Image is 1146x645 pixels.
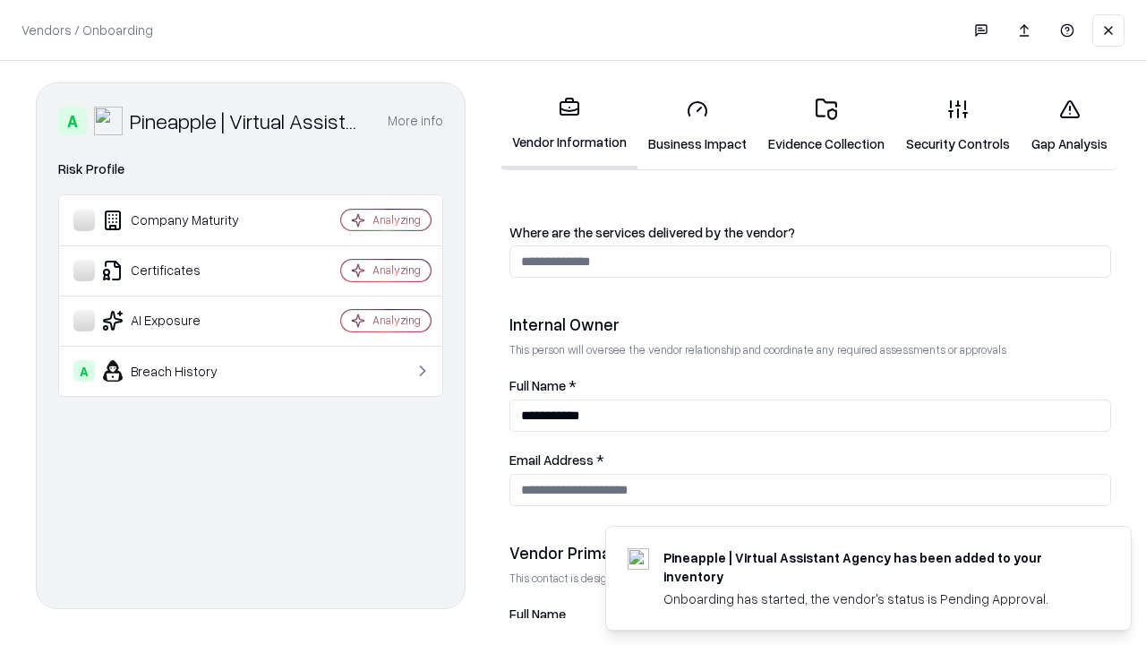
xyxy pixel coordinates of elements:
img: Pineapple | Virtual Assistant Agency [94,107,123,135]
p: This contact is designated to receive the assessment request from Shift [509,571,1111,586]
a: Vendor Information [501,82,637,169]
label: Full Name * [509,379,1111,392]
label: Where are the services delivered by the vendor? [509,226,1111,239]
div: Onboarding has started, the vendor's status is Pending Approval. [663,589,1088,608]
a: Security Controls [895,84,1021,168]
div: Analyzing [372,313,421,328]
div: AI Exposure [73,310,287,331]
div: Vendor Primary Contact [509,542,1111,563]
div: Internal Owner [509,314,1111,335]
div: Breach History [73,360,287,382]
p: Vendors / Onboarding [21,21,153,39]
div: Analyzing [372,262,421,278]
a: Evidence Collection [757,84,895,168]
div: Risk Profile [58,159,443,180]
a: Business Impact [637,84,757,168]
label: Full Name [509,607,1111,621]
button: More info [388,105,443,137]
img: trypineapple.com [628,548,649,570]
div: Pineapple | Virtual Assistant Agency has been added to your inventory [663,548,1088,586]
div: Pineapple | Virtual Assistant Agency [130,107,366,135]
div: A [58,107,87,135]
a: Gap Analysis [1021,84,1118,168]
label: Email Address * [509,453,1111,467]
div: Certificates [73,260,287,281]
div: Analyzing [372,212,421,228]
div: Company Maturity [73,210,287,231]
div: A [73,360,95,382]
p: This person will oversee the vendor relationship and coordinate any required assessments or appro... [509,342,1111,357]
